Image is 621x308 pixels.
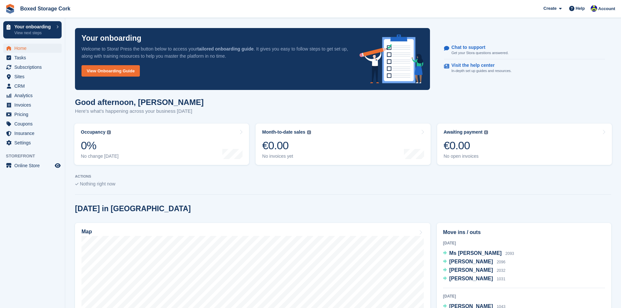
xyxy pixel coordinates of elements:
img: Vincent [591,5,597,12]
img: blank_slate_check_icon-ba018cac091ee9be17c0a81a6c232d5eb81de652e7a59be601be346b1b6ddf79.svg [75,183,79,185]
img: onboarding-info-6c161a55d2c0e0a8cae90662b2fe09162a5109e8cc188191df67fb4f79e88e88.svg [360,35,423,83]
div: Occupancy [81,129,105,135]
p: Welcome to Stora! Press the button below to access your . It gives you easy to follow steps to ge... [81,45,349,60]
p: Visit the help center [451,63,507,68]
p: Your onboarding [81,35,141,42]
span: Coupons [14,119,53,128]
a: menu [3,129,62,138]
div: No open invoices [444,154,488,159]
a: menu [3,63,62,72]
span: 2093 [505,251,514,256]
a: View Onboarding Guide [81,65,140,77]
div: Month-to-date sales [262,129,305,135]
a: [PERSON_NAME] 1031 [443,275,505,283]
span: Pricing [14,110,53,119]
h2: Map [81,229,92,235]
p: Get your Stora questions answered. [451,50,509,56]
img: icon-info-grey-7440780725fd019a000dd9b08b2336e03edf1995a4989e88bcd33f0948082b44.svg [107,130,111,134]
span: Create [543,5,556,12]
p: ACTIONS [75,174,611,179]
a: Preview store [54,162,62,169]
div: €0.00 [262,139,311,152]
a: menu [3,110,62,119]
span: Analytics [14,91,53,100]
p: Chat to support [451,45,503,50]
a: menu [3,161,62,170]
span: 2096 [497,260,506,264]
p: In-depth set up guides and resources. [451,68,512,74]
a: [PERSON_NAME] 2032 [443,266,505,275]
span: Tasks [14,53,53,62]
div: Awaiting payment [444,129,483,135]
div: No change [DATE] [81,154,119,159]
a: Awaiting payment €0.00 No open invoices [437,124,612,165]
a: menu [3,91,62,100]
span: Account [598,6,615,12]
span: Nothing right now [80,181,115,186]
div: [DATE] [443,293,605,299]
div: €0.00 [444,139,488,152]
span: 1031 [497,277,506,281]
span: CRM [14,81,53,91]
span: [PERSON_NAME] [449,276,493,281]
a: Occupancy 0% No change [DATE] [74,124,249,165]
span: Sites [14,72,53,81]
div: No invoices yet [262,154,311,159]
img: icon-info-grey-7440780725fd019a000dd9b08b2336e03edf1995a4989e88bcd33f0948082b44.svg [484,130,488,134]
a: [PERSON_NAME] 2096 [443,258,505,266]
span: Help [576,5,585,12]
a: Boxed Storage Cork [18,3,73,14]
a: Visit the help center In-depth set up guides and resources. [444,59,605,77]
h1: Good afternoon, [PERSON_NAME] [75,98,204,107]
div: [DATE] [443,240,605,246]
img: icon-info-grey-7440780725fd019a000dd9b08b2336e03edf1995a4989e88bcd33f0948082b44.svg [307,130,311,134]
a: Chat to support Get your Stora questions answered. [444,41,605,59]
span: Ms [PERSON_NAME] [449,250,502,256]
span: Settings [14,138,53,147]
a: menu [3,44,62,53]
a: menu [3,100,62,110]
span: Home [14,44,53,53]
img: stora-icon-8386f47178a22dfd0bd8f6a31ec36ba5ce8667c1dd55bd0f319d3a0aa187defe.svg [5,4,15,14]
p: Your onboarding [14,24,53,29]
span: [PERSON_NAME] [449,259,493,264]
span: [PERSON_NAME] [449,267,493,273]
a: menu [3,81,62,91]
p: View next steps [14,30,53,36]
a: menu [3,138,62,147]
a: Your onboarding View next steps [3,21,62,38]
span: Insurance [14,129,53,138]
span: 2032 [497,268,506,273]
span: Subscriptions [14,63,53,72]
span: Invoices [14,100,53,110]
p: Here's what's happening across your business [DATE] [75,108,204,115]
div: 0% [81,139,119,152]
h2: Move ins / outs [443,228,605,236]
a: menu [3,72,62,81]
span: Storefront [6,153,65,159]
a: menu [3,53,62,62]
strong: tailored onboarding guide [197,46,254,51]
a: Ms [PERSON_NAME] 2093 [443,249,514,258]
a: menu [3,119,62,128]
h2: [DATE] in [GEOGRAPHIC_DATA] [75,204,191,213]
a: Month-to-date sales €0.00 No invoices yet [256,124,430,165]
span: Online Store [14,161,53,170]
